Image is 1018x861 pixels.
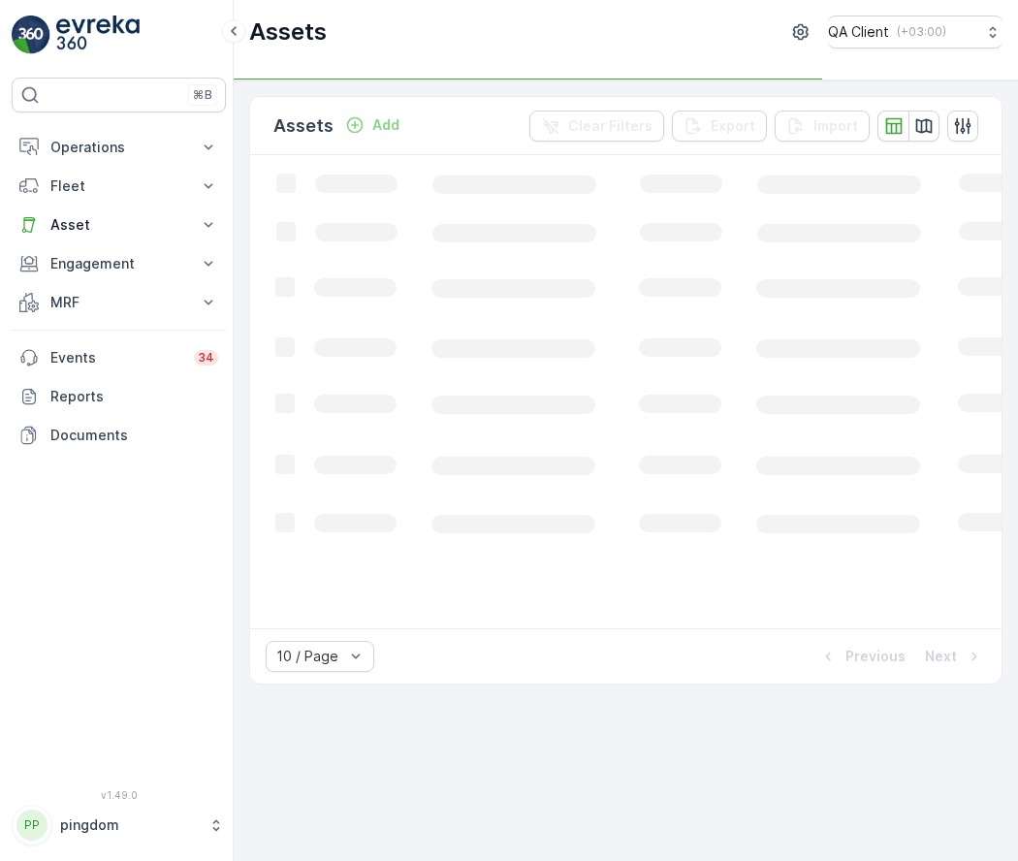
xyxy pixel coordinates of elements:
button: Clear Filters [529,111,664,142]
button: Engagement [12,244,226,283]
p: Assets [273,112,334,140]
img: logo_light-DOdMpM7g.png [56,16,140,54]
button: Previous [816,645,907,668]
p: Documents [50,426,218,445]
button: Export [672,111,767,142]
p: ( +03:00 ) [897,24,946,40]
p: Add [372,115,399,135]
a: Events34 [12,338,226,377]
p: MRF [50,293,187,312]
button: MRF [12,283,226,322]
p: Next [925,647,957,666]
p: Asset [50,215,187,235]
button: Fleet [12,167,226,206]
p: Fleet [50,176,187,196]
button: Add [337,113,407,137]
div: PP [16,810,48,841]
p: Engagement [50,254,187,273]
p: ⌘B [193,87,212,103]
button: Import [775,111,870,142]
p: pingdom [60,815,199,835]
p: Previous [845,647,906,666]
p: Reports [50,387,218,406]
span: v 1.49.0 [12,789,226,801]
p: QA Client [828,22,889,42]
p: Export [711,116,755,136]
button: Next [923,645,986,668]
p: Operations [50,138,187,157]
p: Assets [249,16,327,48]
p: Clear Filters [568,116,652,136]
button: PPpingdom [12,805,226,845]
img: logo [12,16,50,54]
p: Events [50,348,182,367]
a: Reports [12,377,226,416]
button: Operations [12,128,226,167]
button: QA Client(+03:00) [828,16,1002,48]
p: 34 [198,350,214,366]
button: Asset [12,206,226,244]
p: Import [813,116,858,136]
a: Documents [12,416,226,455]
